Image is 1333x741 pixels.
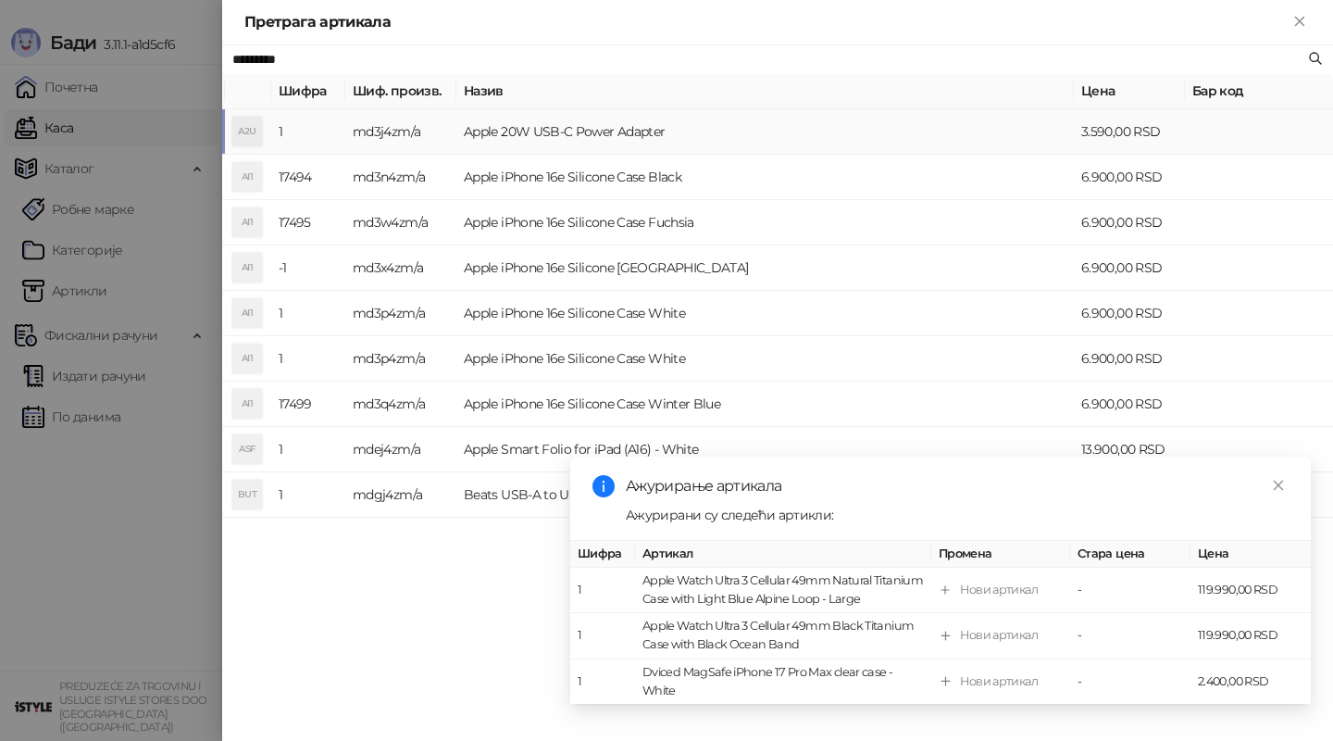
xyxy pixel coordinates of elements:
span: close [1272,479,1285,492]
td: 1 [271,427,345,472]
td: 6.900,00 RSD [1074,291,1185,336]
td: md3j4zm/a [345,109,456,155]
th: Промена [931,541,1070,568]
td: - [1070,614,1190,659]
div: Претрага артикала [244,11,1289,33]
td: 17499 [271,382,345,427]
td: 6.900,00 RSD [1074,382,1185,427]
td: 17494 [271,155,345,200]
div: AI1 [232,253,262,283]
th: Цена [1074,73,1185,109]
td: Apple iPhone 16e Silicone Case Winter Blue [456,382,1074,427]
td: md3x4zm/a [345,245,456,291]
div: ASF [232,434,262,464]
div: AI1 [232,344,262,373]
td: mdgj4zm/a [345,472,456,518]
td: Apple iPhone 16e Silicone [GEOGRAPHIC_DATA] [456,245,1074,291]
div: A2U [232,117,262,146]
th: Бар код [1185,73,1333,109]
td: Beats USB-A to USB-C Woven Cable (1.5 m) - Surge Stone [456,472,1074,518]
td: Apple iPhone 16e Silicone Case White [456,336,1074,382]
td: Apple iPhone 16e Silicone Case White [456,291,1074,336]
td: 119.990,00 RSD [1190,568,1311,613]
div: BUT [232,480,262,509]
div: AI1 [232,389,262,419]
td: md3p4zm/a [345,336,456,382]
td: - [1070,568,1190,613]
td: - [1070,659,1190,705]
td: 1 [570,614,635,659]
td: -1 [271,245,345,291]
td: 17495 [271,200,345,245]
td: Apple 20W USB-C Power Adapter [456,109,1074,155]
td: md3p4zm/a [345,291,456,336]
div: Нови артикал [960,627,1038,646]
td: 13.900,00 RSD [1074,427,1185,472]
div: AI1 [232,298,262,328]
td: 119.990,00 RSD [1190,614,1311,659]
div: AI1 [232,162,262,192]
td: 1 [570,568,635,613]
td: 6.900,00 RSD [1074,200,1185,245]
th: Шиф. произв. [345,73,456,109]
th: Шифра [570,541,635,568]
div: Нови артикал [960,581,1038,599]
button: Close [1289,11,1311,33]
td: md3n4zm/a [345,155,456,200]
td: 1 [271,291,345,336]
td: mdej4zm/a [345,427,456,472]
th: Артикал [635,541,931,568]
td: 2.400,00 RSD [1190,659,1311,705]
th: Стара цена [1070,541,1190,568]
td: md3q4zm/a [345,382,456,427]
td: md3w4zm/a [345,200,456,245]
td: 6.900,00 RSD [1074,245,1185,291]
td: 6.900,00 RSD [1074,155,1185,200]
div: Ажурирање артикала [626,475,1289,497]
th: Назив [456,73,1074,109]
td: 6.900,00 RSD [1074,336,1185,382]
th: Шифра [271,73,345,109]
span: info-circle [592,475,615,497]
div: AI1 [232,207,262,237]
td: Apple iPhone 16e Silicone Case Fuchsia [456,200,1074,245]
td: 1 [271,472,345,518]
td: Apple Smart Folio for iPad (A16) - White [456,427,1074,472]
td: Dviced MagSafe iPhone 17 Pro Max clear case - White [635,659,931,705]
td: 3.590,00 RSD [1074,109,1185,155]
td: 1 [271,109,345,155]
td: Apple Watch Ultra 3 Cellular 49mm Black Titanium Case with Black Ocean Band [635,614,931,659]
a: Close [1268,475,1289,496]
td: 1 [570,659,635,705]
td: 1 [271,336,345,382]
th: Цена [1190,541,1311,568]
div: Ажурирани су следећи артикли: [626,505,1289,525]
td: Apple Watch Ultra 3 Cellular 49mm Natural Titanium Case with Light Blue Alpine Loop - Large [635,568,931,613]
td: Apple iPhone 16e Silicone Case Black [456,155,1074,200]
div: Нови артикал [960,672,1038,691]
